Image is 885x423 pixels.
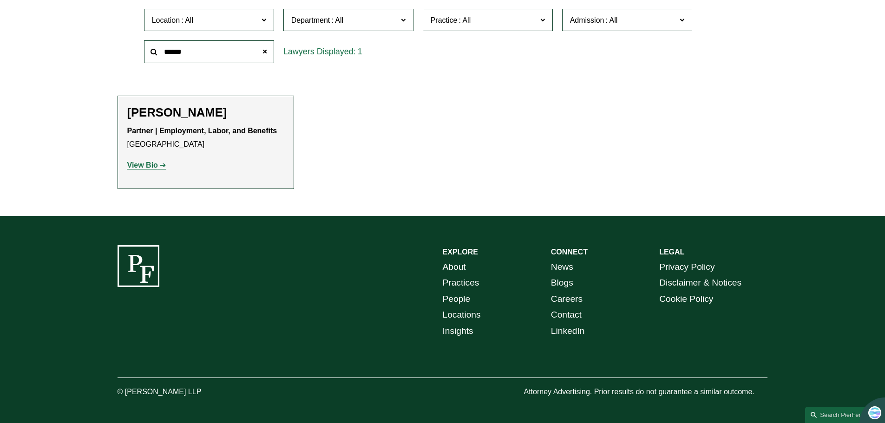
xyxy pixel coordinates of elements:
[659,248,684,256] strong: LEGAL
[524,385,767,399] p: Attorney Advertising. Prior results do not guarantee a similar outcome.
[291,16,330,24] span: Department
[443,248,478,256] strong: EXPLORE
[805,407,870,423] a: Search this site
[443,307,481,323] a: Locations
[127,127,277,135] strong: Partner | Employment, Labor, and Benefits
[443,291,471,307] a: People
[659,259,715,275] a: Privacy Policy
[127,161,166,169] a: View Bio
[659,275,741,291] a: Disclaimer & Notices
[431,16,458,24] span: Practice
[443,259,466,275] a: About
[659,291,713,307] a: Cookie Policy
[551,248,588,256] strong: CONNECT
[127,124,284,151] p: [GEOGRAPHIC_DATA]
[127,105,284,120] h2: [PERSON_NAME]
[551,323,585,339] a: LinkedIn
[551,259,573,275] a: News
[127,161,158,169] strong: View Bio
[443,323,473,339] a: Insights
[118,385,253,399] p: © [PERSON_NAME] LLP
[358,47,362,56] span: 1
[570,16,604,24] span: Admission
[551,275,573,291] a: Blogs
[551,307,582,323] a: Contact
[152,16,180,24] span: Location
[551,291,583,307] a: Careers
[443,275,479,291] a: Practices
